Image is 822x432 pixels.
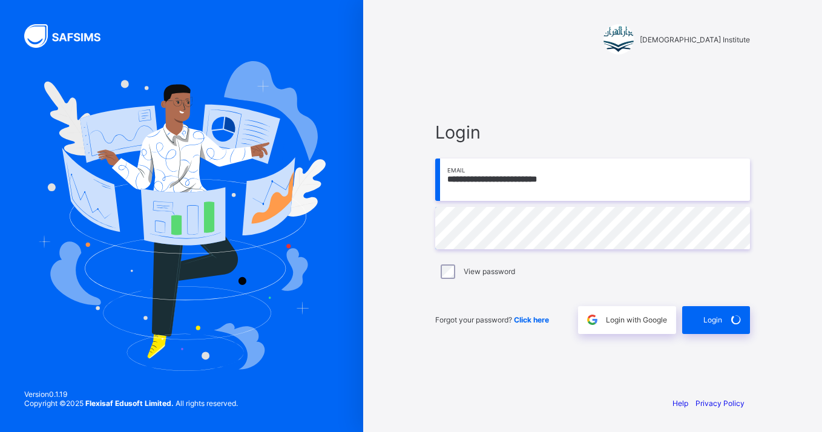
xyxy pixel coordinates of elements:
[24,399,238,408] span: Copyright © 2025 All rights reserved.
[435,122,750,143] span: Login
[695,399,745,408] a: Privacy Policy
[606,315,667,324] span: Login with Google
[514,315,549,324] a: Click here
[703,315,722,324] span: Login
[672,399,688,408] a: Help
[24,24,115,48] img: SAFSIMS Logo
[38,61,326,371] img: Hero Image
[640,35,750,44] span: [DEMOGRAPHIC_DATA] Institute
[24,390,238,399] span: Version 0.1.19
[464,267,515,276] label: View password
[85,399,174,408] strong: Flexisaf Edusoft Limited.
[435,315,549,324] span: Forgot your password?
[585,313,599,327] img: google.396cfc9801f0270233282035f929180a.svg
